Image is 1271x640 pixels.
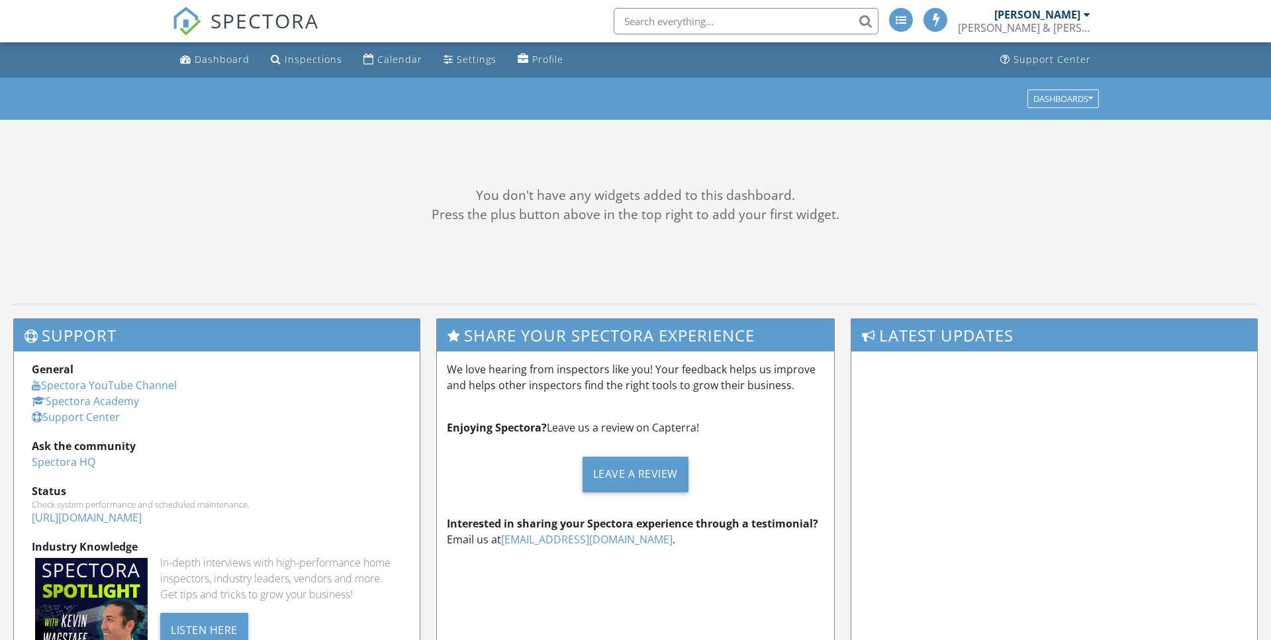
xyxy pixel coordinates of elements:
[447,446,825,502] a: Leave a Review
[994,8,1080,21] div: [PERSON_NAME]
[32,499,402,510] div: Check system performance and scheduled maintenance.
[583,457,688,492] div: Leave a Review
[512,48,569,72] a: Profile
[532,53,563,66] div: Profile
[447,516,825,547] p: Email us at .
[175,48,255,72] a: Dashboard
[32,539,402,555] div: Industry Knowledge
[447,420,825,435] p: Leave us a review on Capterra!
[851,319,1257,351] h3: Latest Updates
[1013,53,1091,66] div: Support Center
[32,455,95,469] a: Spectora HQ
[1033,94,1093,103] div: Dashboards
[995,48,1096,72] a: Support Center
[13,205,1258,224] div: Press the plus button above in the top right to add your first widget.
[285,53,342,66] div: Inspections
[358,48,428,72] a: Calendar
[211,7,319,34] span: SPECTORA
[447,361,825,393] p: We love hearing from inspectors like you! Your feedback helps us improve and helps other inspecto...
[32,510,142,525] a: [URL][DOMAIN_NAME]
[614,8,878,34] input: Search everything...
[172,7,201,36] img: The Best Home Inspection Software - Spectora
[195,53,250,66] div: Dashboard
[437,319,835,351] h3: Share Your Spectora Experience
[32,438,402,454] div: Ask the community
[32,378,177,392] a: Spectora YouTube Channel
[438,48,502,72] a: Settings
[958,21,1090,34] div: Bryan & Bryan Inspections
[1027,89,1099,108] button: Dashboards
[160,622,248,637] a: Listen Here
[457,53,496,66] div: Settings
[172,18,319,46] a: SPECTORA
[447,516,818,531] strong: Interested in sharing your Spectora experience through a testimonial?
[32,394,139,408] a: Spectora Academy
[32,483,402,499] div: Status
[447,420,547,435] strong: Enjoying Spectora?
[265,48,348,72] a: Inspections
[14,319,420,351] h3: Support
[160,555,401,602] div: In-depth interviews with high-performance home inspectors, industry leaders, vendors and more. Ge...
[501,532,673,547] a: [EMAIL_ADDRESS][DOMAIN_NAME]
[13,186,1258,205] div: You don't have any widgets added to this dashboard.
[377,53,422,66] div: Calendar
[32,362,73,377] strong: General
[32,410,120,424] a: Support Center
